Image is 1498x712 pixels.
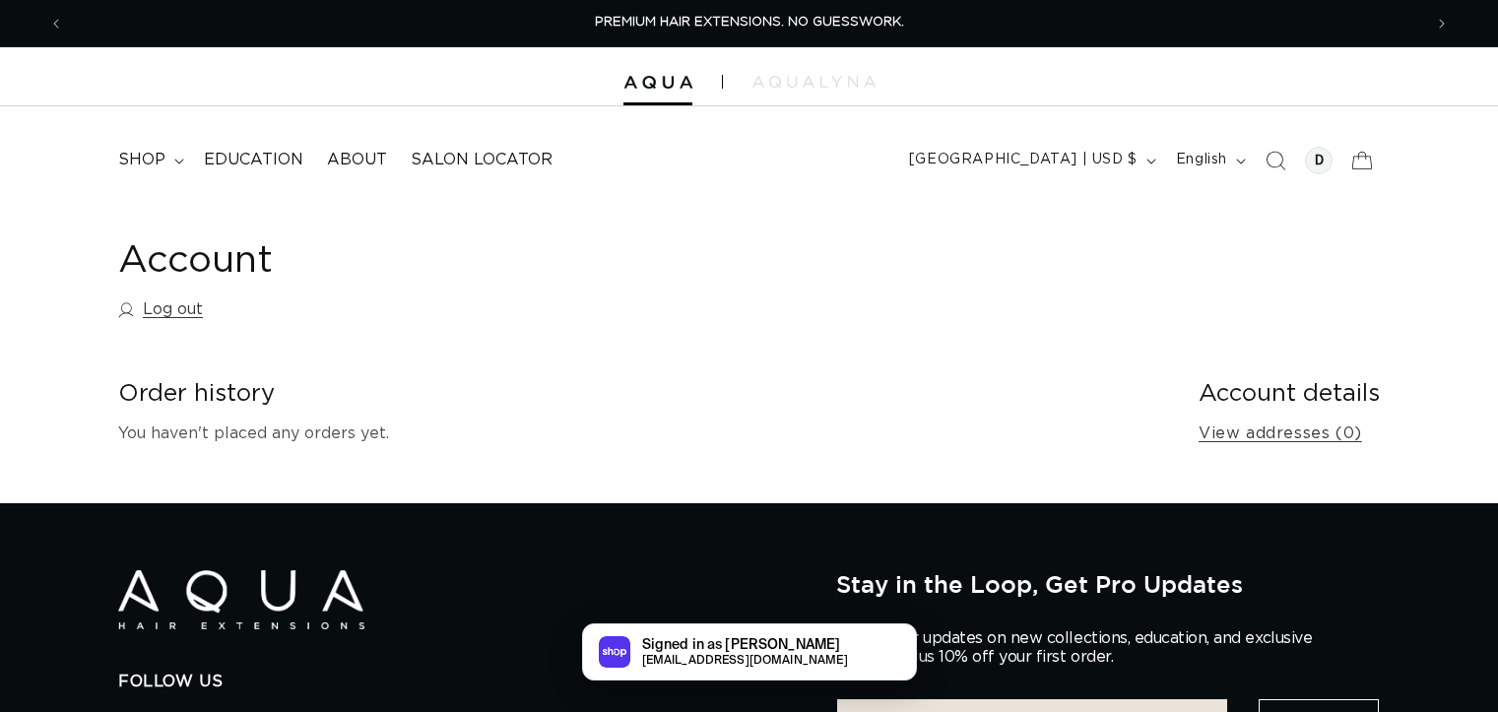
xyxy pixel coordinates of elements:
[34,5,78,42] button: Previous announcement
[1420,5,1464,42] button: Next announcement
[118,379,1167,410] h2: Order history
[118,237,1380,286] h1: Account
[595,16,904,29] span: PREMIUM HAIR EXTENSIONS. NO GUESSWORK.
[118,672,807,692] h2: Follow Us
[1254,139,1297,182] summary: Search
[315,138,399,182] a: About
[1199,379,1380,410] h2: Account details
[192,138,315,182] a: Education
[836,570,1380,598] h2: Stay in the Loop, Get Pro Updates
[118,420,1167,448] p: You haven't placed any orders yet.
[327,150,387,170] span: About
[411,150,553,170] span: Salon Locator
[118,570,364,630] img: Aqua Hair Extensions
[1164,142,1254,179] button: English
[909,150,1138,170] span: [GEOGRAPHIC_DATA] | USD $
[752,76,876,88] img: aqualyna.com
[118,150,165,170] span: shop
[106,138,192,182] summary: shop
[897,142,1164,179] button: [GEOGRAPHIC_DATA] | USD $
[118,295,203,324] a: Log out
[1199,420,1362,448] a: View addresses (0)
[204,150,303,170] span: Education
[623,76,692,90] img: Aqua Hair Extensions
[399,138,564,182] a: Salon Locator
[1176,150,1227,170] span: English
